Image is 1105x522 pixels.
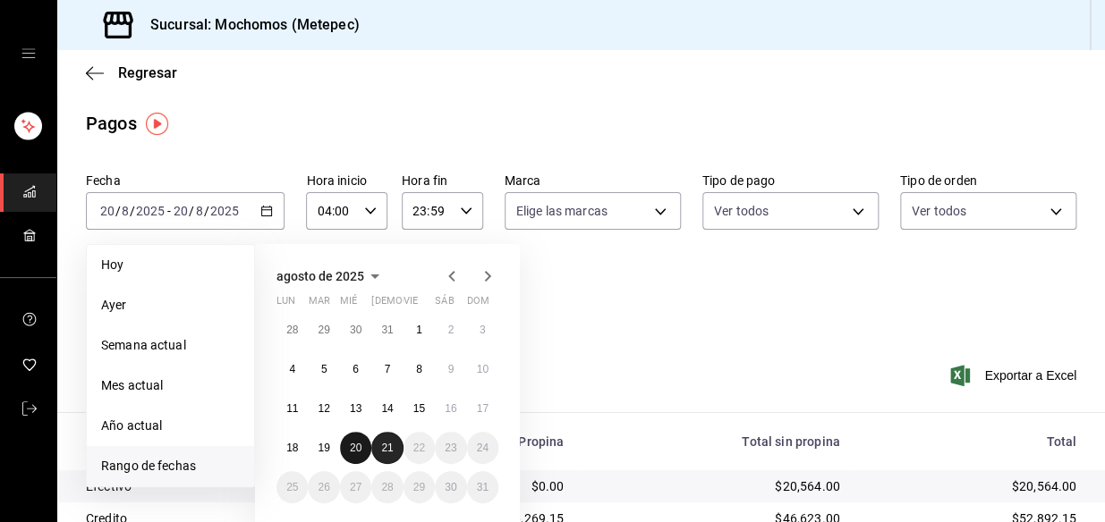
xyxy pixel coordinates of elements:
button: 10 de agosto de 2025 [467,353,498,385]
label: Hora fin [402,174,483,187]
button: 17 de agosto de 2025 [467,392,498,425]
button: 29 de agosto de 2025 [404,471,435,503]
span: Hoy [101,256,240,274]
abbr: viernes [404,295,418,314]
div: Total [869,434,1076,449]
label: Marca [505,174,681,187]
button: 21 de agosto de 2025 [371,432,403,464]
button: 29 de julio de 2025 [308,314,339,346]
button: 15 de agosto de 2025 [404,392,435,425]
button: 13 de agosto de 2025 [340,392,371,425]
button: Exportar a Excel [954,365,1076,386]
abbr: martes [308,295,329,314]
button: 30 de agosto de 2025 [435,471,466,503]
abbr: miércoles [340,295,357,314]
span: Ver todos [714,202,769,220]
button: 31 de julio de 2025 [371,314,403,346]
button: 18 de agosto de 2025 [276,432,308,464]
button: 8 de agosto de 2025 [404,353,435,385]
abbr: 13 de agosto de 2025 [350,402,361,415]
span: Ver todos [912,202,966,220]
button: 12 de agosto de 2025 [308,392,339,425]
span: Rango de fechas [101,457,240,476]
abbr: 1 de agosto de 2025 [416,324,422,336]
abbr: 20 de agosto de 2025 [350,442,361,454]
abbr: 28 de julio de 2025 [286,324,298,336]
div: $20,564.00 [592,477,839,495]
span: - [167,204,171,218]
abbr: 27 de agosto de 2025 [350,481,361,493]
div: $20,564.00 [869,477,1076,495]
button: 1 de agosto de 2025 [404,314,435,346]
abbr: 3 de agosto de 2025 [480,324,486,336]
abbr: 31 de agosto de 2025 [477,481,489,493]
span: Semana actual [101,336,240,355]
input: -- [195,204,204,218]
h3: Sucursal: Mochomos (Metepec) [136,14,360,36]
abbr: sábado [435,295,454,314]
img: Tooltip marker [146,113,168,135]
label: Tipo de pago [702,174,879,187]
button: 25 de agosto de 2025 [276,471,308,503]
abbr: 9 de agosto de 2025 [447,363,454,375]
span: Ayer [101,296,240,315]
abbr: 29 de agosto de 2025 [413,481,425,493]
button: Regresar [86,64,177,81]
button: 19 de agosto de 2025 [308,432,339,464]
button: 2 de agosto de 2025 [435,314,466,346]
button: 5 de agosto de 2025 [308,353,339,385]
button: 9 de agosto de 2025 [435,353,466,385]
span: Regresar [118,64,177,81]
abbr: 21 de agosto de 2025 [381,442,393,454]
input: -- [121,204,130,218]
button: 4 de agosto de 2025 [276,353,308,385]
button: 28 de agosto de 2025 [371,471,403,503]
abbr: 30 de julio de 2025 [350,324,361,336]
button: 26 de agosto de 2025 [308,471,339,503]
abbr: 22 de agosto de 2025 [413,442,425,454]
span: Mes actual [101,376,240,395]
span: / [189,204,194,218]
button: 27 de agosto de 2025 [340,471,371,503]
input: ---- [209,204,240,218]
abbr: 7 de agosto de 2025 [385,363,391,375]
abbr: 19 de agosto de 2025 [318,442,329,454]
abbr: 12 de agosto de 2025 [318,402,329,415]
abbr: 11 de agosto de 2025 [286,402,298,415]
label: Fecha [86,174,285,187]
button: 3 de agosto de 2025 [467,314,498,346]
abbr: jueves [371,295,477,314]
button: 30 de julio de 2025 [340,314,371,346]
abbr: 15 de agosto de 2025 [413,402,425,415]
abbr: 23 de agosto de 2025 [445,442,456,454]
span: / [204,204,209,218]
span: / [115,204,121,218]
span: Elige las marcas [516,202,608,220]
abbr: 10 de agosto de 2025 [477,363,489,375]
span: agosto de 2025 [276,269,364,283]
input: ---- [135,204,166,218]
button: 14 de agosto de 2025 [371,392,403,425]
button: 20 de agosto de 2025 [340,432,371,464]
abbr: 17 de agosto de 2025 [477,402,489,415]
abbr: 5 de agosto de 2025 [321,363,327,375]
abbr: 14 de agosto de 2025 [381,402,393,415]
abbr: 18 de agosto de 2025 [286,442,298,454]
label: Hora inicio [306,174,387,187]
button: 6 de agosto de 2025 [340,353,371,385]
abbr: 30 de agosto de 2025 [445,481,456,493]
abbr: 29 de julio de 2025 [318,324,329,336]
abbr: domingo [467,295,489,314]
button: 31 de agosto de 2025 [467,471,498,503]
button: 7 de agosto de 2025 [371,353,403,385]
abbr: 26 de agosto de 2025 [318,481,329,493]
label: Tipo de orden [900,174,1076,187]
button: 24 de agosto de 2025 [467,432,498,464]
button: 22 de agosto de 2025 [404,432,435,464]
button: open drawer [21,46,36,61]
button: 23 de agosto de 2025 [435,432,466,464]
button: 11 de agosto de 2025 [276,392,308,425]
abbr: 31 de julio de 2025 [381,324,393,336]
abbr: 24 de agosto de 2025 [477,442,489,454]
